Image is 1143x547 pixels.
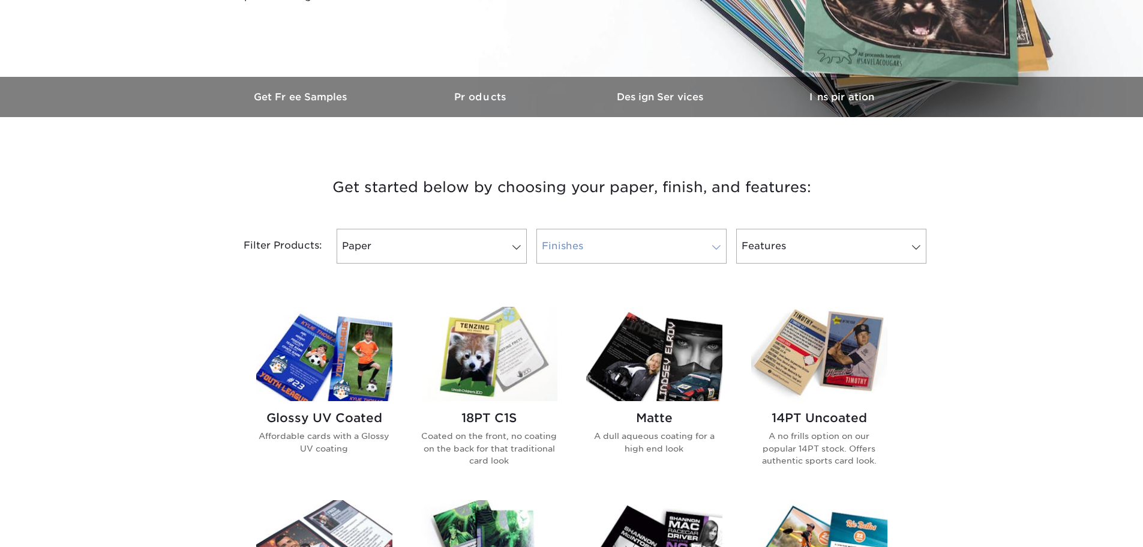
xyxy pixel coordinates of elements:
h3: Inspiration [752,91,932,103]
p: Coated on the front, no coating on the back for that traditional card look [421,430,557,467]
p: A no frills option on our popular 14PT stock. Offers authentic sports card look. [751,430,887,467]
img: 14PT Uncoated Trading Cards [751,307,887,401]
h3: Get Free Samples [212,91,392,103]
a: Products [392,77,572,117]
h2: 14PT Uncoated [751,411,887,425]
h3: Get started below by choosing your paper, finish, and features: [221,160,923,214]
a: Design Services [572,77,752,117]
h2: Matte [586,411,722,425]
h2: Glossy UV Coated [256,411,392,425]
a: Features [736,229,926,264]
a: Paper [337,229,527,264]
a: 18PT C1S Trading Cards 18PT C1S Coated on the front, no coating on the back for that traditional ... [421,307,557,486]
p: Affordable cards with a Glossy UV coating [256,430,392,455]
h3: Design Services [572,91,752,103]
h2: 18PT C1S [421,411,557,425]
div: Filter Products: [212,229,332,264]
p: A dull aqueous coating for a high end look [586,430,722,455]
h3: Products [392,91,572,103]
a: Matte Trading Cards Matte A dull aqueous coating for a high end look [586,307,722,486]
a: Glossy UV Coated Trading Cards Glossy UV Coated Affordable cards with a Glossy UV coating [256,307,392,486]
a: Get Free Samples [212,77,392,117]
a: 14PT Uncoated Trading Cards 14PT Uncoated A no frills option on our popular 14PT stock. Offers au... [751,307,887,486]
img: Matte Trading Cards [586,307,722,401]
a: Inspiration [752,77,932,117]
img: 18PT C1S Trading Cards [421,307,557,401]
img: Glossy UV Coated Trading Cards [256,307,392,401]
a: Finishes [536,229,727,264]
